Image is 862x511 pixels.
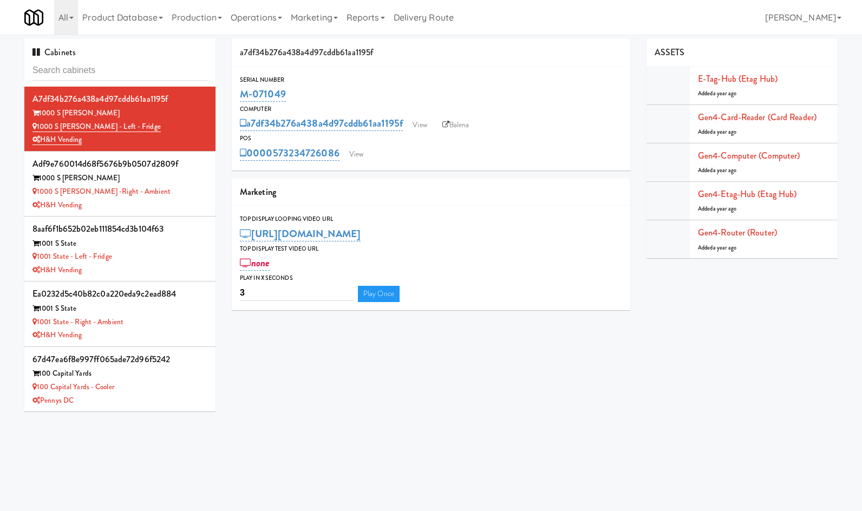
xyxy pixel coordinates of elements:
a: none [240,255,270,271]
span: Cabinets [32,46,76,58]
a: Balena [437,117,475,133]
a: Pennys DC [32,395,74,405]
span: a year ago [713,128,737,136]
a: H&H Vending [32,265,82,275]
span: a year ago [713,205,737,213]
a: Play Once [358,286,400,302]
span: Added [698,205,737,213]
li: 67d47ea6f8e997ff065ade72d96f5242100 Capital Yards 100 Capital Yards - CoolerPennys DC [24,347,216,412]
div: 67d47ea6f8e997ff065ade72d96f5242 [32,351,207,368]
a: 1001 State - Left - Fridge [32,251,112,261]
li: ea0232d5c40b82c0a220eda9c2ead8841001 S State 1001 State - Right - AmbientH&H Vending [24,281,216,346]
a: Gen4-router (Router) [698,226,777,239]
div: 1000 S [PERSON_NAME] [32,172,207,185]
span: Added [698,166,737,174]
div: a7df34b276a438a4d97cddb61aa1195f [32,91,207,107]
a: 0000573234726086 [240,146,339,161]
span: Added [698,244,737,252]
li: adf9e760014d68f5676b9b0507d2809f1000 S [PERSON_NAME] 1000 S [PERSON_NAME] -Right - AmbientH&H Ven... [24,152,216,217]
div: POS [240,133,622,144]
div: 1001 S State [32,302,207,316]
span: a year ago [713,244,737,252]
a: 1000 S [PERSON_NAME] - Left - Fridge [32,121,161,132]
a: 1000 S [PERSON_NAME] -Right - Ambient [32,186,171,196]
a: Gen4-card-reader (Card Reader) [698,111,817,123]
span: ASSETS [655,46,685,58]
div: 8aaf6f1b652b02eb111854cd3b104f63 [32,221,207,237]
input: Search cabinets [32,61,207,81]
div: Play in X seconds [240,273,622,284]
li: 8aaf6f1b652b02eb111854cd3b104f631001 S State 1001 State - Left - FridgeH&H Vending [24,217,216,281]
a: [URL][DOMAIN_NAME] [240,226,361,241]
div: Serial Number [240,75,622,86]
span: Added [698,89,737,97]
div: 1001 S State [32,237,207,251]
div: Top Display Looping Video Url [240,214,622,225]
span: Marketing [240,186,276,198]
div: ea0232d5c40b82c0a220eda9c2ead884 [32,286,207,302]
span: a year ago [713,166,737,174]
img: Micromart [24,8,43,27]
a: Gen4-etag-hub (Etag Hub) [698,188,796,200]
a: a7df34b276a438a4d97cddb61aa1195f [240,116,403,131]
a: View [344,146,369,162]
span: a year ago [713,89,737,97]
div: Computer [240,104,622,115]
div: a7df34b276a438a4d97cddb61aa1195f [232,39,630,67]
a: 1001 State - Right - Ambient [32,317,123,327]
a: Gen4-computer (Computer) [698,149,800,162]
div: 100 Capital Yards [32,367,207,381]
span: Added [698,128,737,136]
a: M-071049 [240,87,286,102]
a: 100 Capital Yards - Cooler [32,382,114,392]
li: a7df34b276a438a4d97cddb61aa1195f1000 S [PERSON_NAME] 1000 S [PERSON_NAME] - Left - FridgeH&H Vending [24,87,216,152]
a: H&H Vending [32,134,82,145]
div: Top Display Test Video Url [240,244,622,254]
a: H&H Vending [32,330,82,340]
div: adf9e760014d68f5676b9b0507d2809f [32,156,207,172]
div: 1000 S [PERSON_NAME] [32,107,207,120]
a: H&H Vending [32,200,82,210]
a: View [407,117,432,133]
a: E-tag-hub (Etag Hub) [698,73,778,85]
